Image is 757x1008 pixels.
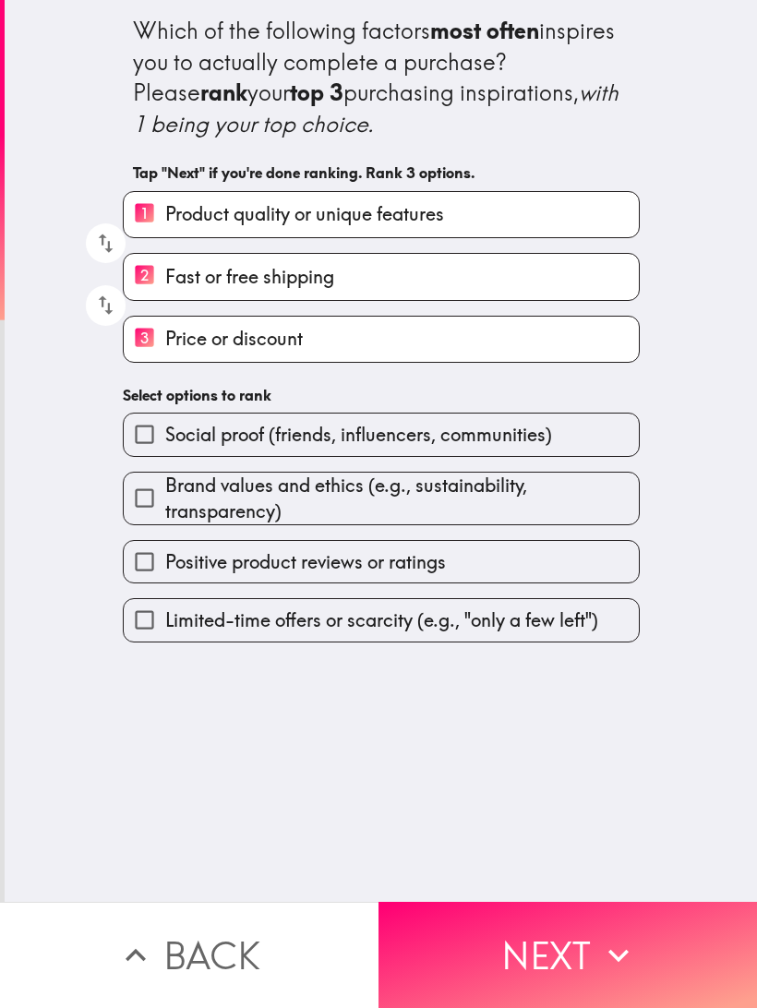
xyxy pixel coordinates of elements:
button: 2Fast or free shipping [124,254,639,299]
h6: Tap "Next" if you're done ranking. Rank 3 options. [133,162,630,183]
span: Fast or free shipping [165,264,334,290]
span: Social proof (friends, influencers, communities) [165,422,552,448]
h6: Select options to rank [123,385,640,405]
div: Which of the following factors inspires you to actually complete a purchase? Please your purchasi... [133,16,630,139]
button: Social proof (friends, influencers, communities) [124,414,639,455]
span: Positive product reviews or ratings [165,549,446,575]
button: 3Price or discount [124,317,639,362]
span: Brand values and ethics (e.g., sustainability, transparency) [165,473,639,524]
b: rank [200,78,247,106]
span: Product quality or unique features [165,201,444,227]
button: Brand values and ethics (e.g., sustainability, transparency) [124,473,639,524]
i: with 1 being your top choice. [133,78,624,138]
span: Limited-time offers or scarcity (e.g., "only a few left") [165,607,598,633]
button: Limited-time offers or scarcity (e.g., "only a few left") [124,599,639,641]
button: 1Product quality or unique features [124,192,639,237]
button: Positive product reviews or ratings [124,541,639,582]
b: most often [430,17,539,44]
button: Next [378,902,757,1008]
b: top 3 [290,78,343,106]
span: Price or discount [165,326,303,352]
